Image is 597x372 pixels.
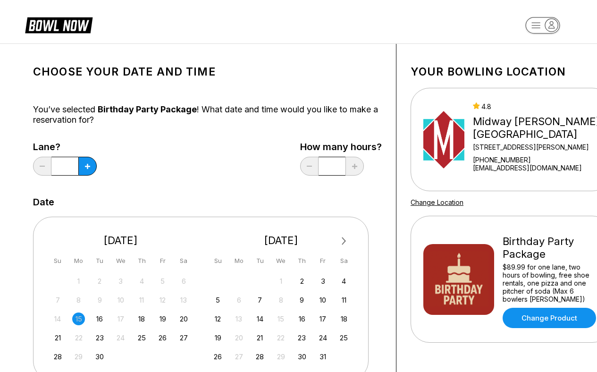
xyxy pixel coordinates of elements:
[295,331,308,344] div: Choose Thursday, October 23rd, 2025
[33,104,382,125] div: You’ve selected ! What date and time would you like to make a reservation for?
[337,331,350,344] div: Choose Saturday, October 25th, 2025
[275,331,287,344] div: Not available Wednesday, October 22nd, 2025
[423,104,464,175] img: Midway Bowling - Carlisle
[208,234,354,247] div: [DATE]
[93,313,106,325] div: Choose Tuesday, September 16th, 2025
[233,350,245,363] div: Not available Monday, October 27th, 2025
[72,294,85,306] div: Not available Monday, September 8th, 2025
[211,350,224,363] div: Choose Sunday, October 26th, 2025
[177,275,190,287] div: Not available Saturday, September 6th, 2025
[93,350,106,363] div: Choose Tuesday, September 30th, 2025
[411,198,463,206] a: Change Location
[275,294,287,306] div: Not available Wednesday, October 8th, 2025
[51,294,64,306] div: Not available Sunday, September 7th, 2025
[295,350,308,363] div: Choose Thursday, October 30th, 2025
[295,254,308,267] div: Th
[177,294,190,306] div: Not available Saturday, September 13th, 2025
[233,331,245,344] div: Not available Monday, October 20th, 2025
[275,275,287,287] div: Not available Wednesday, October 1st, 2025
[337,275,350,287] div: Choose Saturday, October 4th, 2025
[114,294,127,306] div: Not available Wednesday, September 10th, 2025
[72,275,85,287] div: Not available Monday, September 1st, 2025
[177,254,190,267] div: Sa
[336,234,352,249] button: Next Month
[233,254,245,267] div: Mo
[211,294,224,306] div: Choose Sunday, October 5th, 2025
[93,331,106,344] div: Choose Tuesday, September 23rd, 2025
[72,254,85,267] div: Mo
[135,275,148,287] div: Not available Thursday, September 4th, 2025
[337,254,350,267] div: Sa
[33,197,54,207] label: Date
[211,331,224,344] div: Choose Sunday, October 19th, 2025
[72,350,85,363] div: Not available Monday, September 29th, 2025
[300,142,382,152] label: How many hours?
[253,350,266,363] div: Choose Tuesday, October 28th, 2025
[51,331,64,344] div: Choose Sunday, September 21st, 2025
[114,313,127,325] div: Not available Wednesday, September 17th, 2025
[337,313,350,325] div: Choose Saturday, October 18th, 2025
[135,254,148,267] div: Th
[275,313,287,325] div: Not available Wednesday, October 15th, 2025
[156,331,169,344] div: Choose Friday, September 26th, 2025
[93,275,106,287] div: Not available Tuesday, September 2nd, 2025
[114,275,127,287] div: Not available Wednesday, September 3rd, 2025
[503,308,596,328] a: Change Product
[337,294,350,306] div: Choose Saturday, October 11th, 2025
[253,254,266,267] div: Tu
[51,350,64,363] div: Choose Sunday, September 28th, 2025
[48,234,194,247] div: [DATE]
[275,254,287,267] div: We
[50,274,192,363] div: month 2025-09
[211,254,224,267] div: Su
[295,313,308,325] div: Choose Thursday, October 16th, 2025
[114,331,127,344] div: Not available Wednesday, September 24th, 2025
[210,274,352,363] div: month 2025-10
[177,331,190,344] div: Choose Saturday, September 27th, 2025
[51,313,64,325] div: Not available Sunday, September 14th, 2025
[93,254,106,267] div: Tu
[33,142,97,152] label: Lane?
[156,313,169,325] div: Choose Friday, September 19th, 2025
[156,275,169,287] div: Not available Friday, September 5th, 2025
[253,294,266,306] div: Choose Tuesday, October 7th, 2025
[98,104,197,114] span: Birthday Party Package
[317,275,329,287] div: Choose Friday, October 3rd, 2025
[156,254,169,267] div: Fr
[72,331,85,344] div: Not available Monday, September 22nd, 2025
[135,294,148,306] div: Not available Thursday, September 11th, 2025
[156,294,169,306] div: Not available Friday, September 12th, 2025
[233,294,245,306] div: Not available Monday, October 6th, 2025
[275,350,287,363] div: Not available Wednesday, October 29th, 2025
[233,313,245,325] div: Not available Monday, October 13th, 2025
[317,350,329,363] div: Choose Friday, October 31st, 2025
[114,254,127,267] div: We
[135,331,148,344] div: Choose Thursday, September 25th, 2025
[93,294,106,306] div: Not available Tuesday, September 9th, 2025
[295,294,308,306] div: Choose Thursday, October 9th, 2025
[72,313,85,325] div: Not available Monday, September 15th, 2025
[51,254,64,267] div: Su
[253,331,266,344] div: Choose Tuesday, October 21st, 2025
[317,313,329,325] div: Choose Friday, October 17th, 2025
[253,313,266,325] div: Choose Tuesday, October 14th, 2025
[295,275,308,287] div: Choose Thursday, October 2nd, 2025
[33,65,382,78] h1: Choose your Date and time
[211,313,224,325] div: Choose Sunday, October 12th, 2025
[423,244,494,315] img: Birthday Party Package
[317,294,329,306] div: Choose Friday, October 10th, 2025
[317,254,329,267] div: Fr
[135,313,148,325] div: Choose Thursday, September 18th, 2025
[317,331,329,344] div: Choose Friday, October 24th, 2025
[177,313,190,325] div: Choose Saturday, September 20th, 2025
